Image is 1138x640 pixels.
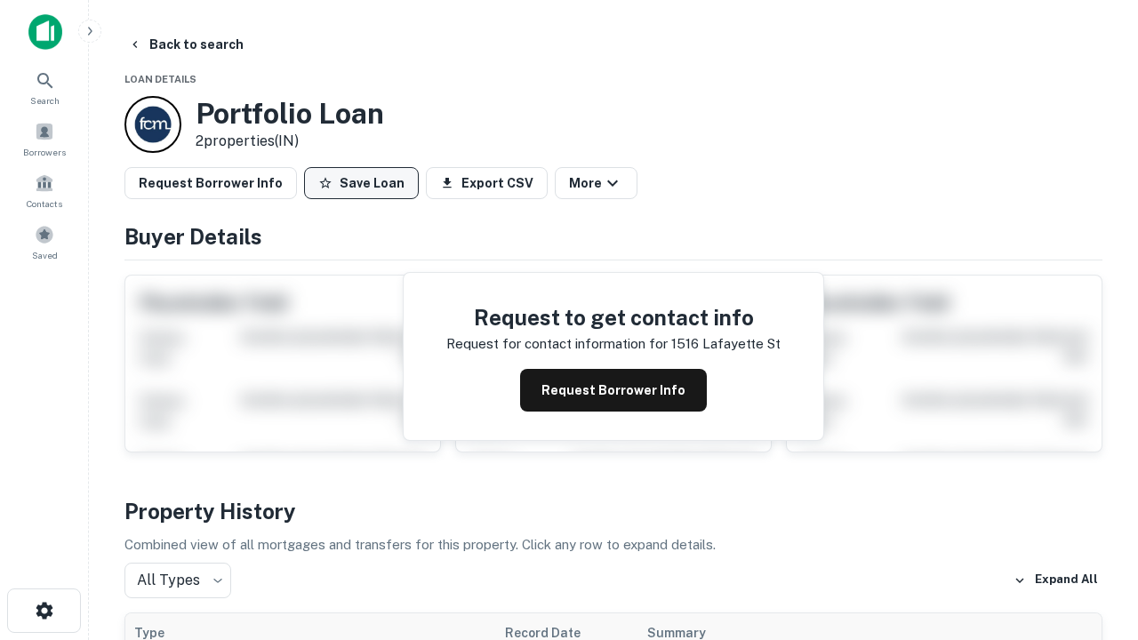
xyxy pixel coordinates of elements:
h4: Property History [124,495,1102,527]
iframe: Chat Widget [1049,441,1138,526]
div: All Types [124,563,231,598]
button: Export CSV [426,167,548,199]
button: Request Borrower Info [124,167,297,199]
button: Request Borrower Info [520,369,707,412]
button: Expand All [1009,567,1102,594]
button: Save Loan [304,167,419,199]
button: More [555,167,637,199]
p: 2 properties (IN) [196,131,384,152]
h4: Request to get contact info [446,301,781,333]
button: Back to search [121,28,251,60]
p: 1516 lafayette st [671,333,781,355]
p: Combined view of all mortgages and transfers for this property. Click any row to expand details. [124,534,1102,556]
a: Saved [5,218,84,266]
a: Borrowers [5,115,84,163]
p: Request for contact information for [446,333,668,355]
span: Loan Details [124,74,196,84]
a: Contacts [5,166,84,214]
a: Search [5,63,84,111]
h3: Portfolio Loan [196,97,384,131]
span: Contacts [27,196,62,211]
span: Saved [32,248,58,262]
h4: Buyer Details [124,220,1102,252]
img: capitalize-icon.png [28,14,62,50]
span: Borrowers [23,145,66,159]
span: Search [30,93,60,108]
